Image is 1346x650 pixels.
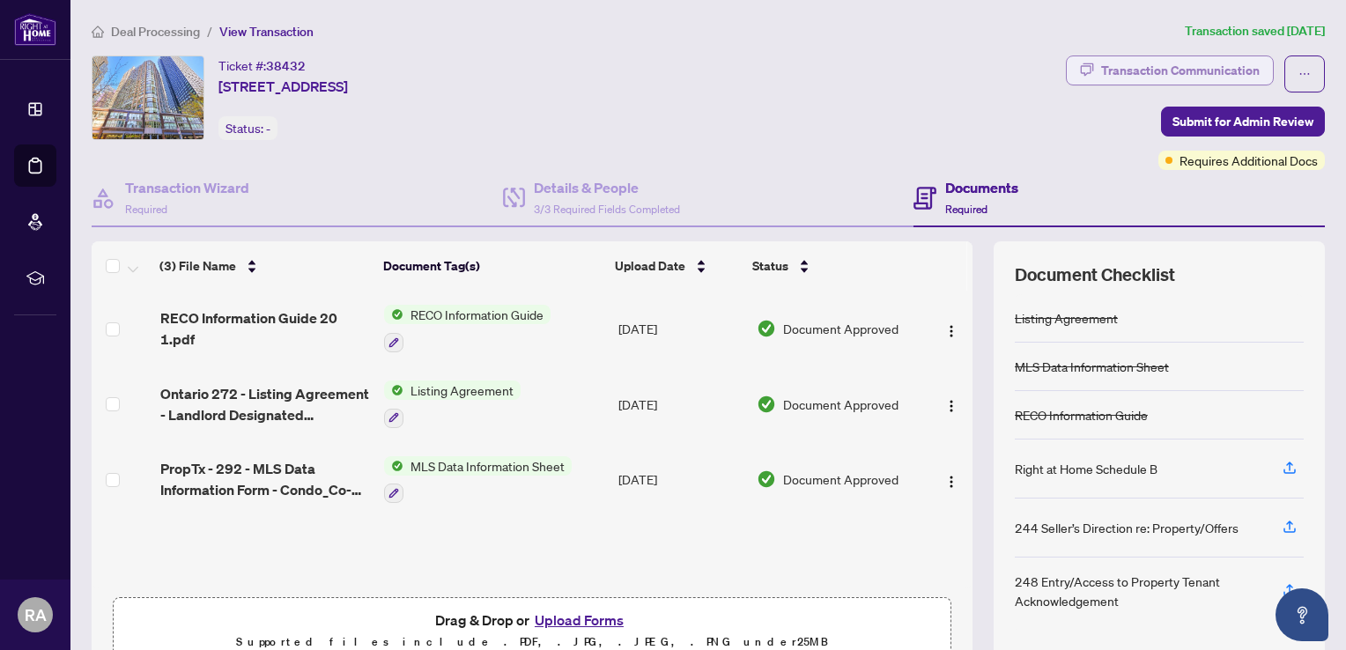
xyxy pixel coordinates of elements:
[783,469,899,489] span: Document Approved
[1172,107,1313,136] span: Submit for Admin Review
[207,21,212,41] li: /
[611,442,751,518] td: [DATE]
[944,324,958,338] img: Logo
[403,305,551,324] span: RECO Information Guide
[945,203,987,216] span: Required
[376,241,608,291] th: Document Tag(s)
[937,465,965,493] button: Logo
[218,116,277,140] div: Status:
[159,256,236,276] span: (3) File Name
[611,291,751,366] td: [DATE]
[384,305,551,352] button: Status IconRECO Information Guide
[219,24,314,40] span: View Transaction
[111,24,200,40] span: Deal Processing
[92,26,104,38] span: home
[611,366,751,442] td: [DATE]
[25,602,47,627] span: RA
[1101,56,1260,85] div: Transaction Communication
[757,319,776,338] img: Document Status
[608,241,746,291] th: Upload Date
[1015,262,1175,287] span: Document Checklist
[1015,518,1239,537] div: 244 Seller’s Direction re: Property/Offers
[1015,405,1148,425] div: RECO Information Guide
[384,456,403,476] img: Status Icon
[1185,21,1325,41] article: Transaction saved [DATE]
[1015,357,1169,376] div: MLS Data Information Sheet
[152,241,376,291] th: (3) File Name
[1298,68,1311,80] span: ellipsis
[783,395,899,414] span: Document Approved
[403,380,521,400] span: Listing Agreement
[160,383,371,425] span: Ontario 272 - Listing Agreement - Landlord Designated Representation Agreement Authority to Offer...
[757,395,776,414] img: Document Status
[1276,588,1328,641] button: Open asap
[160,458,371,500] span: PropTx - 292 - MLS Data Information Form - Condo_Co-op_Co-Ownership_Time Share - Lease_Sub-Lease ...
[783,319,899,338] span: Document Approved
[1180,151,1318,170] span: Requires Additional Docs
[529,609,629,632] button: Upload Forms
[534,203,680,216] span: 3/3 Required Fields Completed
[1015,459,1157,478] div: Right at Home Schedule B
[218,55,306,76] div: Ticket #:
[615,256,685,276] span: Upload Date
[384,456,572,504] button: Status IconMLS Data Information Sheet
[125,177,249,198] h4: Transaction Wizard
[944,475,958,489] img: Logo
[160,307,371,350] span: RECO Information Guide 20 1.pdf
[945,177,1018,198] h4: Documents
[14,13,56,46] img: logo
[757,469,776,489] img: Document Status
[384,305,403,324] img: Status Icon
[384,380,403,400] img: Status Icon
[403,456,572,476] span: MLS Data Information Sheet
[218,76,348,97] span: [STREET_ADDRESS]
[1015,308,1118,328] div: Listing Agreement
[435,609,629,632] span: Drag & Drop or
[745,241,918,291] th: Status
[937,314,965,343] button: Logo
[266,58,306,74] span: 38432
[1066,55,1274,85] button: Transaction Communication
[125,203,167,216] span: Required
[1015,572,1261,610] div: 248 Entry/Access to Property Tenant Acknowledgement
[266,121,270,137] span: -
[384,380,521,428] button: Status IconListing Agreement
[937,390,965,418] button: Logo
[944,399,958,413] img: Logo
[534,177,680,198] h4: Details & People
[1161,107,1325,137] button: Submit for Admin Review
[752,256,788,276] span: Status
[92,56,203,139] img: IMG-C12126041_1.jpg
